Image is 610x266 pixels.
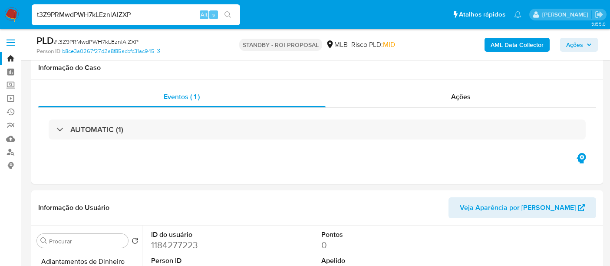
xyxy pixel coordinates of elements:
button: Procurar [40,237,47,244]
h1: Informação do Usuário [38,203,109,212]
button: AML Data Collector [485,38,550,52]
div: AUTOMATIC (1) [49,120,586,140]
button: search-icon [219,9,237,21]
p: renato.lopes@mercadopago.com.br [542,10,591,19]
p: STANDBY - ROI PROPOSAL [239,39,322,51]
dt: ID do usuário [151,230,256,239]
dt: Person ID [151,256,256,266]
a: Sair [594,10,603,19]
b: PLD [36,33,54,47]
dd: 1184277223 [151,239,256,251]
dd: 0 [321,239,426,251]
a: b8ce3a0267f27d2a8f85acbfc31ac945 [62,47,160,55]
a: Notificações [514,11,521,18]
button: Ações [560,38,598,52]
input: Pesquise usuários ou casos... [32,9,240,20]
b: Person ID [36,47,60,55]
div: MLB [326,40,348,50]
input: Procurar [49,237,125,245]
b: AML Data Collector [491,38,544,52]
span: Ações [566,38,583,52]
span: MID [383,40,395,50]
dt: Pontos [321,230,426,239]
span: Risco PLD: [351,40,395,50]
span: s [212,10,215,19]
button: Veja Aparência por [PERSON_NAME] [448,197,596,218]
h3: AUTOMATIC (1) [70,125,123,134]
span: Eventos ( 1 ) [164,92,200,102]
span: Ações [451,92,471,102]
button: Retornar ao pedido padrão [132,237,138,247]
span: Atalhos rápidos [459,10,505,19]
span: Veja Aparência por [PERSON_NAME] [460,197,576,218]
span: Alt [201,10,208,19]
dt: Apelido [321,256,426,266]
span: # t3Z9PRMwdPWH7kLEznlAlZXP [54,37,138,46]
h1: Informação do Caso [38,63,596,72]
